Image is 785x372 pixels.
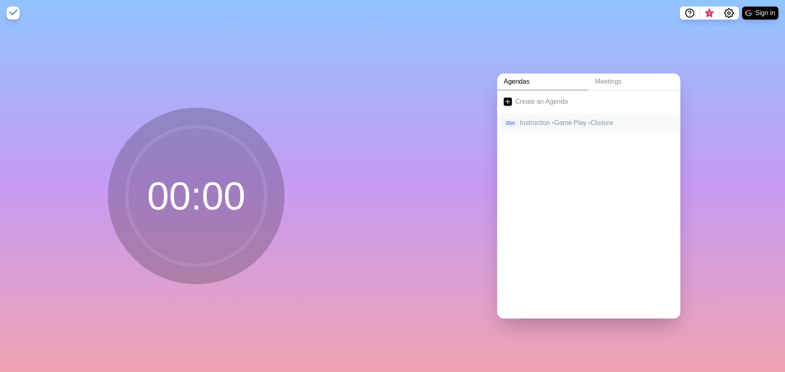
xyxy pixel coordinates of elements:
span: • [588,119,591,126]
img: timeblocks logo [7,7,20,20]
button: Help [680,7,700,20]
p: Instruction Game Play Closure [520,118,674,128]
span: 3 [706,10,713,17]
a: Meetings [588,74,680,90]
span: • [552,119,554,126]
p: 35m [502,120,518,127]
img: google logo [745,10,752,16]
button: Settings [719,7,739,20]
a: Create an Agenda [497,90,680,113]
button: Sign in [742,7,778,20]
button: What’s new [700,7,719,20]
a: Agendas [497,74,588,90]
